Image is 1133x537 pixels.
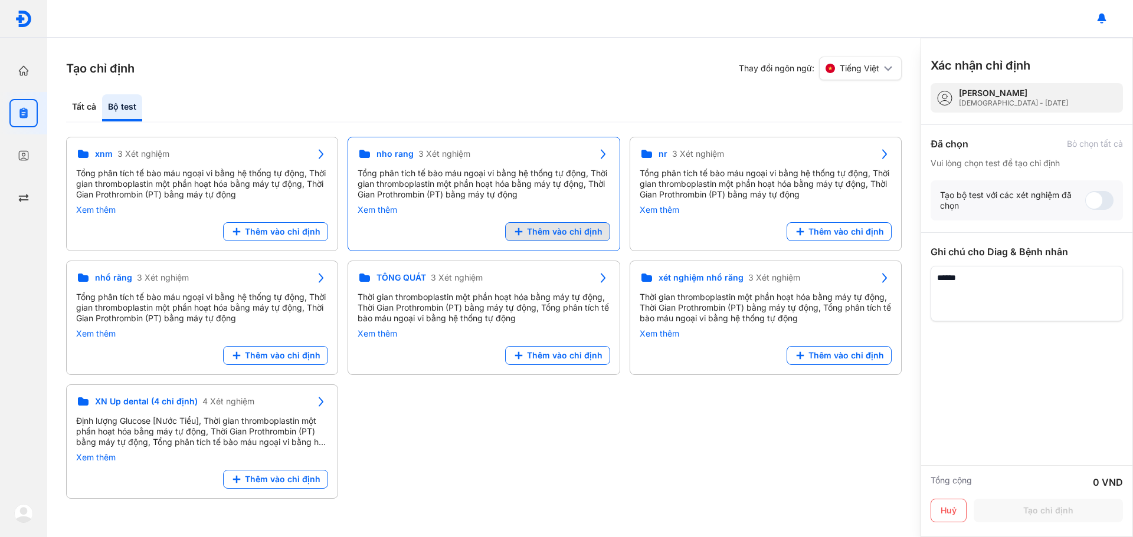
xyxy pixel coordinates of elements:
div: Tổng phân tích tế bào máu ngoại vi bằng hệ thống tự động, Thời gian thromboplastin một phần hoạt ... [640,168,892,200]
span: 4 Xét nghiệm [202,396,254,407]
span: Thêm vào chỉ định [527,226,602,237]
div: Bộ test [102,94,142,121]
span: 3 Xét nghiệm [748,272,800,283]
span: 3 Xét nghiệm [117,149,169,159]
h3: Xác nhận chỉ định [931,57,1030,74]
span: 3 Xét nghiệm [418,149,470,159]
div: Định lượng Glucose [Nước Tiểu], Thời gian thromboplastin một phần hoạt hóa bằng máy tự động, Thời... [76,416,328,447]
span: nho rang [376,149,414,159]
div: Xem thêm [640,205,892,215]
div: Thời gian thromboplastin một phần hoạt hóa bằng máy tự động, Thời Gian Prothrombin (PT) bằng máy ... [640,292,892,324]
h3: Tạo chỉ định [66,60,135,77]
span: 3 Xét nghiệm [672,149,724,159]
div: Đã chọn [931,137,968,151]
span: 3 Xét nghiệm [431,272,483,283]
img: logo [14,504,33,523]
button: Thêm vào chỉ định [505,222,610,241]
span: TỔNG QUÁT [376,272,426,283]
img: logo [15,10,32,28]
span: XN Up dental (4 chỉ định) [95,396,198,407]
div: Xem thêm [76,205,328,215]
div: [DEMOGRAPHIC_DATA] - [DATE] [959,98,1068,108]
span: Thêm vào chỉ định [527,350,602,361]
button: Huỷ [931,499,967,522]
div: Xem thêm [76,328,328,339]
button: Thêm vào chỉ định [505,346,610,365]
div: Xem thêm [640,328,892,339]
div: 0 VND [1093,475,1123,489]
span: Thêm vào chỉ định [245,226,320,237]
div: Tất cả [66,94,102,121]
div: Xem thêm [358,328,610,339]
button: Thêm vào chỉ định [787,346,892,365]
div: Bỏ chọn tất cả [1067,139,1123,149]
span: nhổ răng [95,272,132,283]
span: xnm [95,149,113,159]
span: xét nghiệm nhổ răng [659,272,744,283]
button: Thêm vào chỉ định [223,470,328,489]
button: Thêm vào chỉ định [787,222,892,241]
button: Tạo chỉ định [974,499,1123,522]
span: Thêm vào chỉ định [245,350,320,361]
div: Vui lòng chọn test để tạo chỉ định [931,158,1123,169]
div: Thay đổi ngôn ngữ: [739,57,902,80]
span: 3 Xét nghiệm [137,272,189,283]
div: Tổng cộng [931,475,972,489]
span: nr [659,149,667,159]
div: Xem thêm [358,205,610,215]
span: Thêm vào chỉ định [808,226,884,237]
div: Thời gian thromboplastin một phần hoạt hóa bằng máy tự động, Thời Gian Prothrombin (PT) bằng máy ... [358,292,610,324]
button: Thêm vào chỉ định [223,222,328,241]
span: Thêm vào chỉ định [245,474,320,485]
div: Tạo bộ test với các xét nghiệm đã chọn [940,190,1085,211]
button: Thêm vào chỉ định [223,346,328,365]
span: Tiếng Việt [840,63,879,74]
div: Tổng phân tích tế bào máu ngoại vi bằng hệ thống tự động, Thời gian thromboplastin một phần hoạt ... [76,168,328,200]
div: Xem thêm [76,452,328,463]
div: Tổng phân tích tế bào máu ngoại vi bằng hệ thống tự động, Thời gian thromboplastin một phần hoạt ... [76,292,328,324]
div: [PERSON_NAME] [959,88,1068,98]
div: Tổng phân tích tế bào máu ngoại vi bằng hệ thống tự động, Thời gian thromboplastin một phần hoạt ... [358,168,610,200]
span: Thêm vào chỉ định [808,350,884,361]
div: Ghi chú cho Diag & Bệnh nhân [931,245,1123,259]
